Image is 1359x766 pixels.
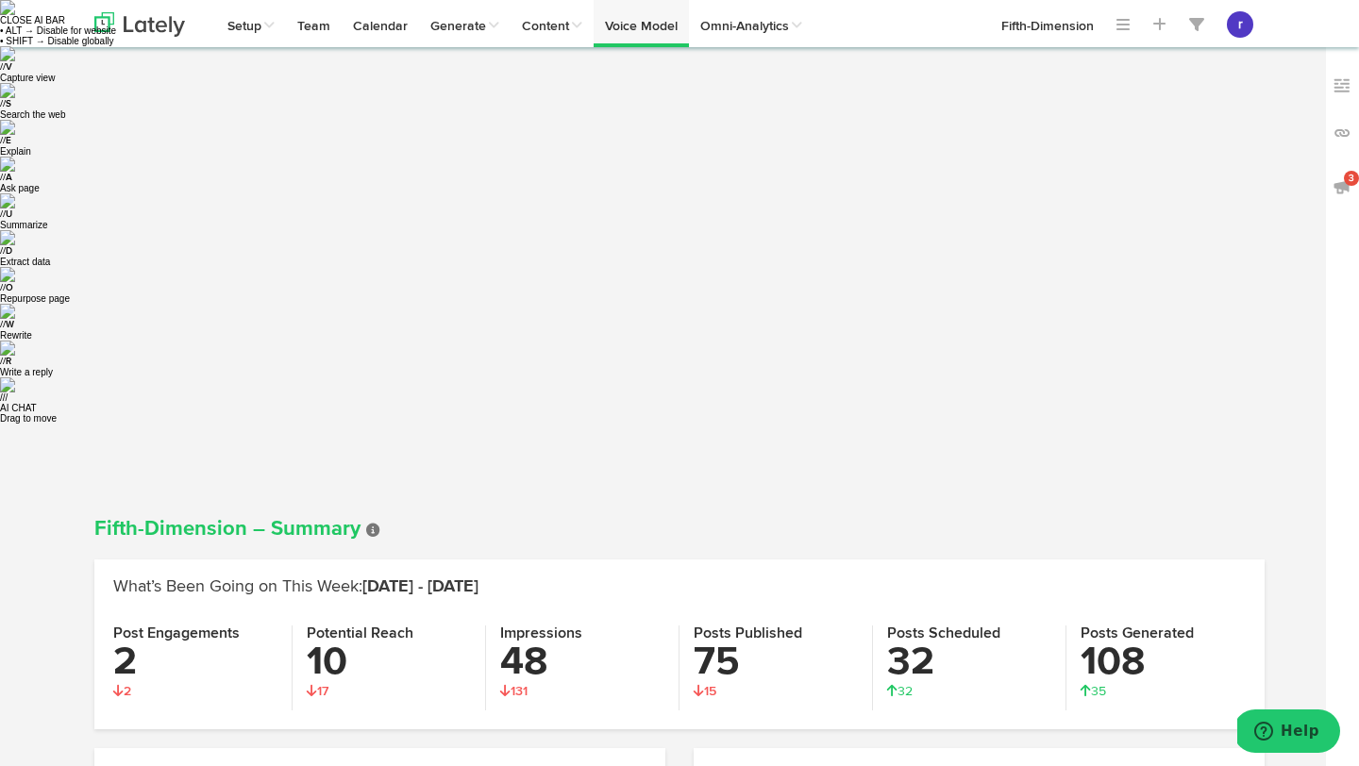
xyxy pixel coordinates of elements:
[694,625,858,642] h4: Posts Published
[500,685,528,698] span: 131
[887,642,1051,682] h3: 32
[113,642,277,682] h3: 2
[1081,642,1246,682] h3: 108
[694,685,716,698] span: 15
[113,625,277,642] h4: Post Engagements
[94,518,1265,541] h1: Fifth-Dimension – Summary
[887,685,913,698] span: 32
[307,642,471,682] h3: 10
[113,685,131,698] span: 2
[307,685,328,698] span: 17
[500,642,664,682] h3: 48
[1237,709,1340,757] iframe: Opens a widget where you can find more information
[694,642,858,682] h3: 75
[362,578,478,595] span: [DATE] - [DATE]
[307,625,471,642] h4: Potential Reach
[113,578,1246,597] h2: What’s Been Going on This Week:
[1081,625,1246,642] h4: Posts Generated
[887,625,1051,642] h4: Posts Scheduled
[1081,685,1106,698] span: 35
[500,625,664,642] h4: Impressions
